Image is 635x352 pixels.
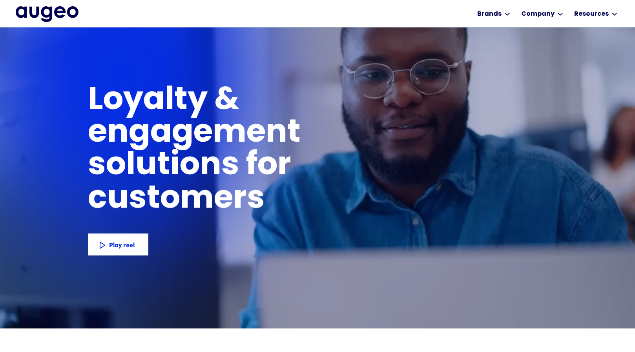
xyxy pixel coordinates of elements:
div: Resources [574,9,609,19]
h1: Loyalty & engagement solutions for [88,85,427,182]
a: Play reel [88,233,148,255]
h1: customers [88,183,282,216]
div: Company [521,9,555,19]
div: Brands [477,9,502,19]
a: home [16,6,78,23]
